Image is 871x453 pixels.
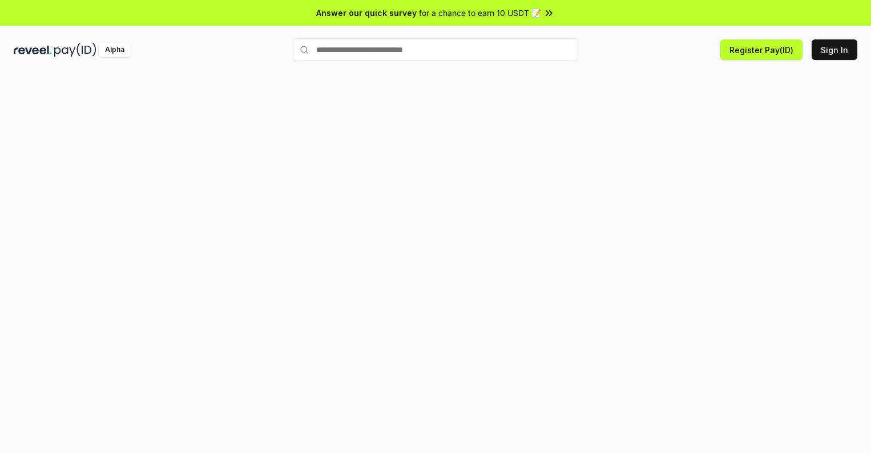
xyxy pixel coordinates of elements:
[14,43,52,57] img: reveel_dark
[99,43,131,57] div: Alpha
[54,43,96,57] img: pay_id
[316,7,417,19] span: Answer our quick survey
[419,7,541,19] span: for a chance to earn 10 USDT 📝
[812,39,857,60] button: Sign In
[720,39,803,60] button: Register Pay(ID)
